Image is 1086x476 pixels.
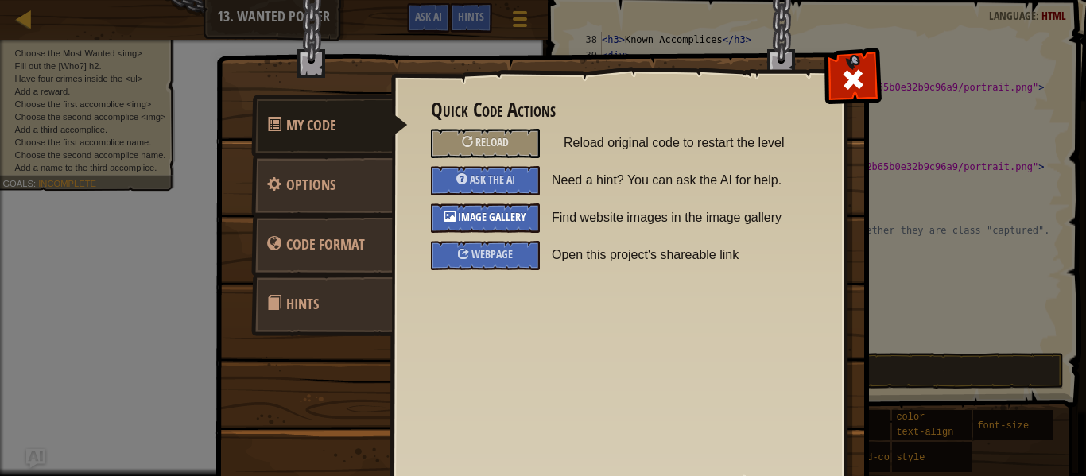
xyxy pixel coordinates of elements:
[286,115,336,135] span: Quick Code Actions
[564,129,805,157] span: Reload original code to restart the level
[470,172,515,187] span: Ask the AI
[458,209,526,224] span: Image Gallery
[286,234,365,254] span: game_menu.change_language_caption
[251,214,393,276] a: Code Format
[475,134,509,149] span: Reload
[431,129,540,158] div: Reload original code to restart the level
[286,294,319,314] span: Hints
[552,203,817,232] span: Find website images in the image gallery
[431,241,540,270] a: Webpage
[431,99,805,121] h3: Quick Code Actions
[552,241,817,269] span: Open this project's shareable link
[552,166,817,195] span: Need a hint? You can ask the AI for help.
[286,175,335,195] span: Configure settings
[251,154,393,216] a: Options
[471,246,513,261] span: Webpage
[431,203,540,233] div: Image Gallery
[251,95,408,157] a: My Code
[431,166,540,195] div: Ask the AI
